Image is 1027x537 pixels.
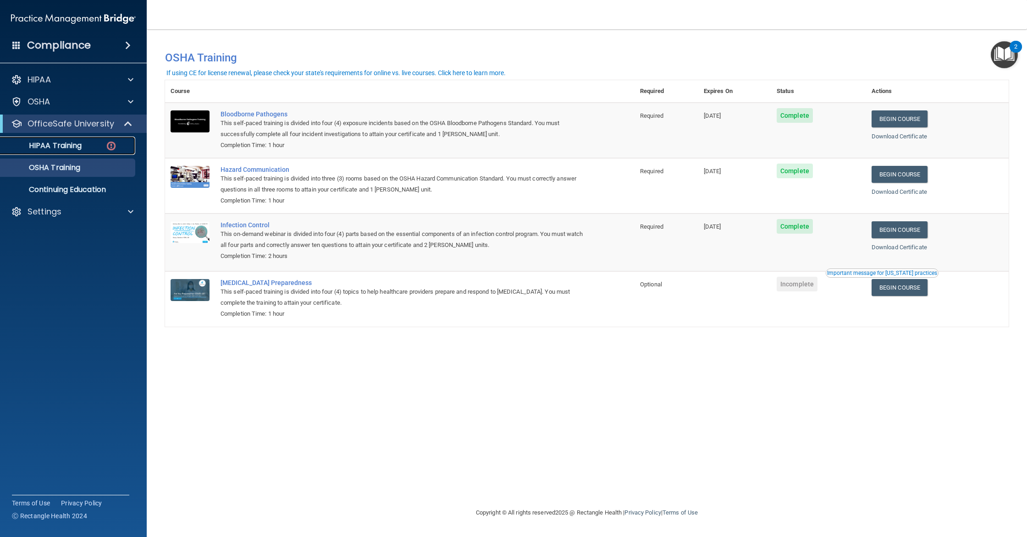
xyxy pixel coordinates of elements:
[826,268,939,278] button: Read this if you are a dental practitioner in the state of CA
[640,281,662,288] span: Optional
[28,118,114,129] p: OfficeSafe University
[6,163,80,172] p: OSHA Training
[27,39,91,52] h4: Compliance
[420,498,754,527] div: Copyright © All rights reserved 2025 @ Rectangle Health | |
[1014,47,1017,59] div: 2
[221,221,589,229] a: Infection Control
[872,244,927,251] a: Download Certificate
[12,499,50,508] a: Terms of Use
[166,70,506,76] div: If using CE for license renewal, please check your state's requirements for online vs. live cours...
[165,68,507,77] button: If using CE for license renewal, please check your state's requirements for online vs. live cours...
[105,140,117,152] img: danger-circle.6113f641.png
[28,206,61,217] p: Settings
[704,168,721,175] span: [DATE]
[221,251,589,262] div: Completion Time: 2 hours
[11,118,133,129] a: OfficeSafe University
[771,80,866,103] th: Status
[827,270,937,276] div: Important message for [US_STATE] practices
[868,472,1016,509] iframe: Drift Widget Chat Controller
[221,279,589,286] a: [MEDICAL_DATA] Preparedness
[221,308,589,319] div: Completion Time: 1 hour
[698,80,771,103] th: Expires On
[221,166,589,173] a: Hazard Communication
[704,112,721,119] span: [DATE]
[165,80,215,103] th: Course
[640,112,663,119] span: Required
[221,118,589,140] div: This self-paced training is divided into four (4) exposure incidents based on the OSHA Bloodborne...
[777,277,817,291] span: Incomplete
[777,219,813,234] span: Complete
[777,164,813,178] span: Complete
[640,223,663,230] span: Required
[221,286,589,308] div: This self-paced training is divided into four (4) topics to help healthcare providers prepare and...
[11,10,136,28] img: PMB logo
[777,108,813,123] span: Complete
[11,96,133,107] a: OSHA
[221,110,589,118] a: Bloodborne Pathogens
[6,185,131,194] p: Continuing Education
[872,166,928,183] a: Begin Course
[6,141,82,150] p: HIPAA Training
[872,221,928,238] a: Begin Course
[872,133,927,140] a: Download Certificate
[663,509,698,516] a: Terms of Use
[866,80,1009,103] th: Actions
[221,173,589,195] div: This self-paced training is divided into three (3) rooms based on the OSHA Hazard Communication S...
[221,195,589,206] div: Completion Time: 1 hour
[221,140,589,151] div: Completion Time: 1 hour
[61,499,102,508] a: Privacy Policy
[11,206,133,217] a: Settings
[635,80,698,103] th: Required
[704,223,721,230] span: [DATE]
[221,229,589,251] div: This on-demand webinar is divided into four (4) parts based on the essential components of an inf...
[991,41,1018,68] button: Open Resource Center, 2 new notifications
[11,74,133,85] a: HIPAA
[28,96,50,107] p: OSHA
[872,279,928,296] a: Begin Course
[624,509,661,516] a: Privacy Policy
[12,511,87,521] span: Ⓒ Rectangle Health 2024
[28,74,51,85] p: HIPAA
[165,51,1009,64] h4: OSHA Training
[640,168,663,175] span: Required
[872,188,927,195] a: Download Certificate
[872,110,928,127] a: Begin Course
